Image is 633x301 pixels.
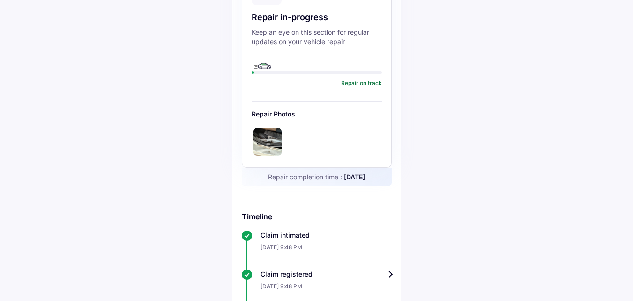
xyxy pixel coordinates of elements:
[253,128,282,156] img: 68c90a2b736edb4c837eb9a5
[261,240,392,260] div: [DATE] 9:48 PM
[242,168,392,186] div: Repair completion time :
[261,279,392,299] div: [DATE] 9:48 PM
[341,79,382,86] p: Repair on track
[252,28,382,46] div: Keep an eye on this section for regular updates on your vehicle repair
[261,231,392,240] div: Claim intimated
[344,173,365,181] span: [DATE]
[242,212,392,221] h6: Timeline
[261,270,392,279] div: Claim registered
[252,12,382,23] div: Repair in-progress
[252,109,382,119] p: Repair Photos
